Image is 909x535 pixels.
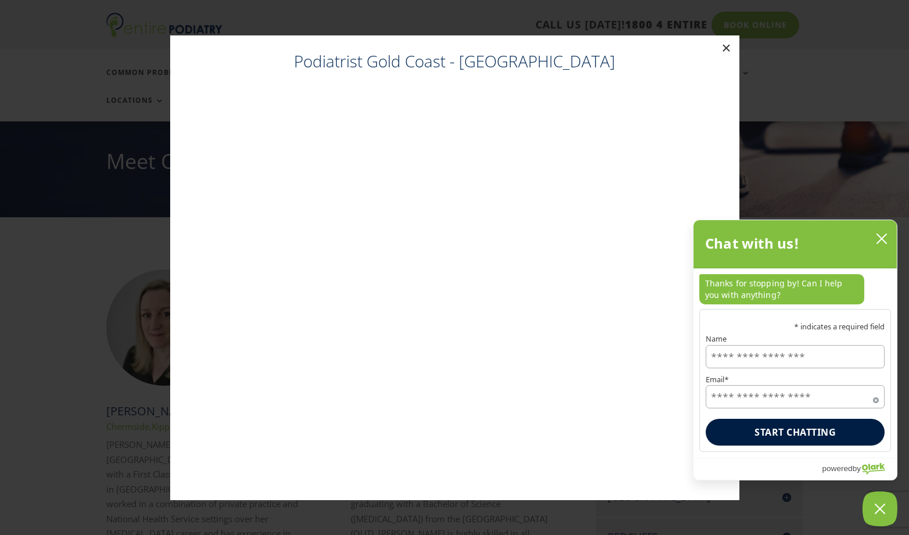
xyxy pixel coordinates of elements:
[706,419,885,446] button: Start chatting
[706,345,885,368] input: Name
[706,335,885,343] label: Name
[863,491,897,526] button: Close Chatbox
[705,232,800,255] h2: Chat with us!
[714,35,739,61] button: ×
[853,461,861,476] span: by
[822,458,897,480] a: Powered by Olark
[182,50,728,78] h4: Podiatrist Gold Coast - [GEOGRAPHIC_DATA]
[822,461,852,476] span: powered
[706,376,885,383] label: Email*
[694,268,897,309] div: chat
[873,395,879,401] span: Required field
[872,230,891,247] button: close chatbox
[706,385,885,408] input: Email
[699,274,864,304] p: Thanks for stopping by! Can I help you with anything?
[706,323,885,331] p: * indicates a required field
[693,220,897,480] div: olark chatbox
